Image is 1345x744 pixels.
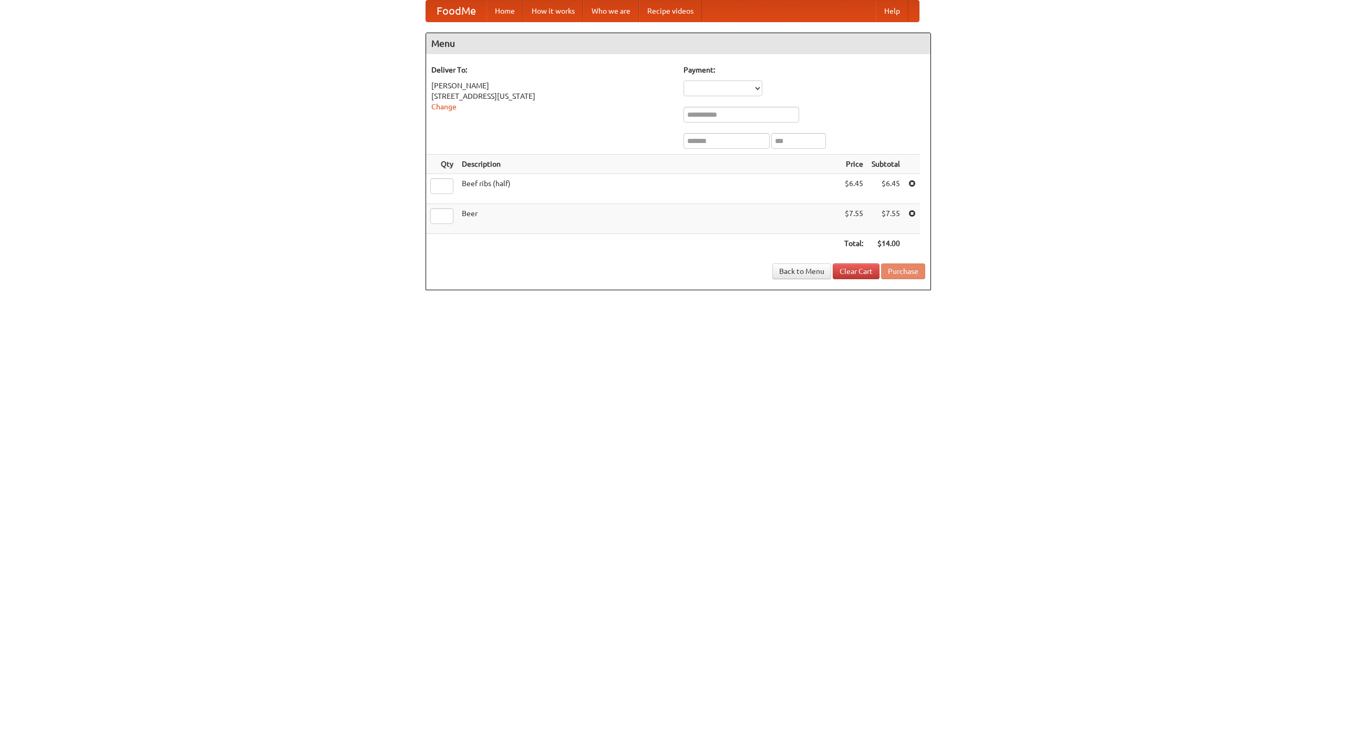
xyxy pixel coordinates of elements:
a: Help [876,1,908,22]
a: Back to Menu [772,263,831,279]
td: $7.55 [867,204,904,234]
a: Recipe videos [639,1,702,22]
td: $6.45 [840,174,867,204]
a: Who we are [583,1,639,22]
a: Clear Cart [833,263,880,279]
div: [PERSON_NAME] [431,80,673,91]
a: FoodMe [426,1,487,22]
th: Subtotal [867,155,904,174]
th: Total: [840,234,867,253]
th: Qty [426,155,458,174]
h5: Deliver To: [431,65,673,75]
div: [STREET_ADDRESS][US_STATE] [431,91,673,101]
td: $7.55 [840,204,867,234]
th: Price [840,155,867,174]
th: $14.00 [867,234,904,253]
button: Purchase [881,263,925,279]
a: Home [487,1,523,22]
td: $6.45 [867,174,904,204]
td: Beef ribs (half) [458,174,840,204]
a: Change [431,103,457,111]
a: How it works [523,1,583,22]
h5: Payment: [684,65,925,75]
h4: Menu [426,33,930,54]
th: Description [458,155,840,174]
td: Beer [458,204,840,234]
